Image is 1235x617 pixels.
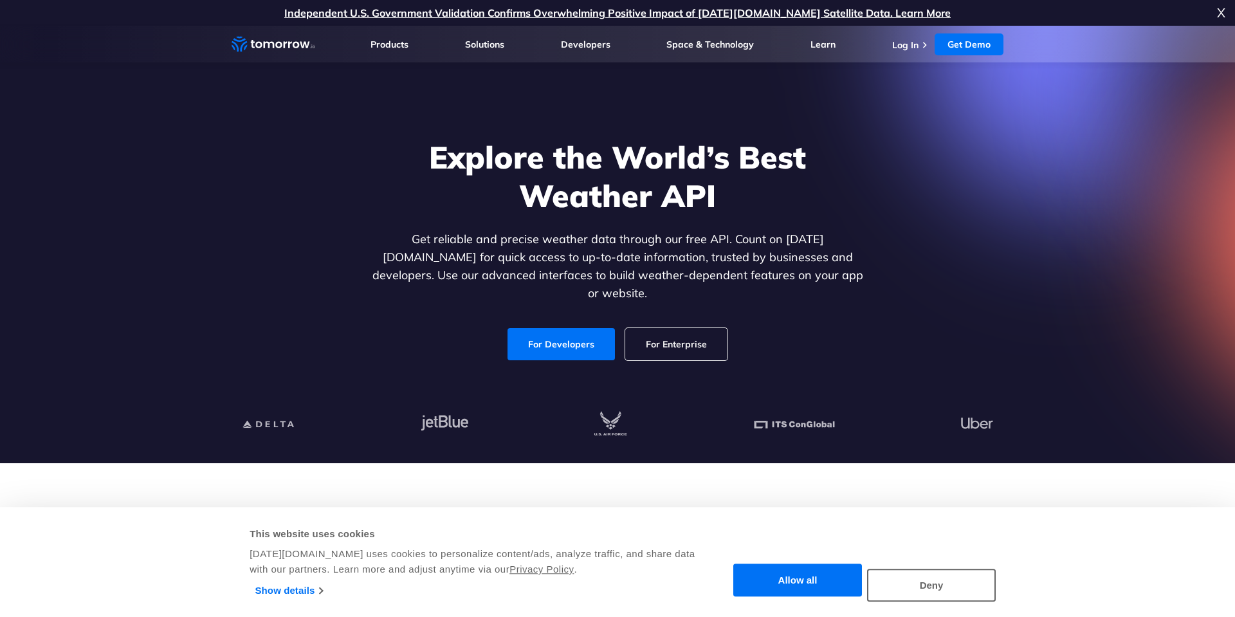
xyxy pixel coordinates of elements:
a: Privacy Policy [509,564,574,575]
a: For Enterprise [625,328,727,360]
a: Home link [232,35,315,54]
a: Products [370,39,408,50]
a: Learn [810,39,836,50]
a: Solutions [465,39,504,50]
button: Allow all [733,564,862,597]
a: Log In [892,39,919,51]
a: Independent U.S. Government Validation Confirms Overwhelming Positive Impact of [DATE][DOMAIN_NAM... [284,6,951,19]
button: Deny [867,569,996,602]
a: For Developers [508,328,615,360]
a: Space & Technology [666,39,754,50]
div: This website uses cookies [250,526,697,542]
a: Developers [561,39,610,50]
h1: Explore the World’s Best Weather API [369,138,866,215]
div: [DATE][DOMAIN_NAME] uses cookies to personalize content/ads, analyze traffic, and share data with... [250,546,697,577]
p: Get reliable and precise weather data through our free API. Count on [DATE][DOMAIN_NAME] for quic... [369,230,866,302]
a: Show details [255,581,323,600]
a: Get Demo [935,33,1003,55]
